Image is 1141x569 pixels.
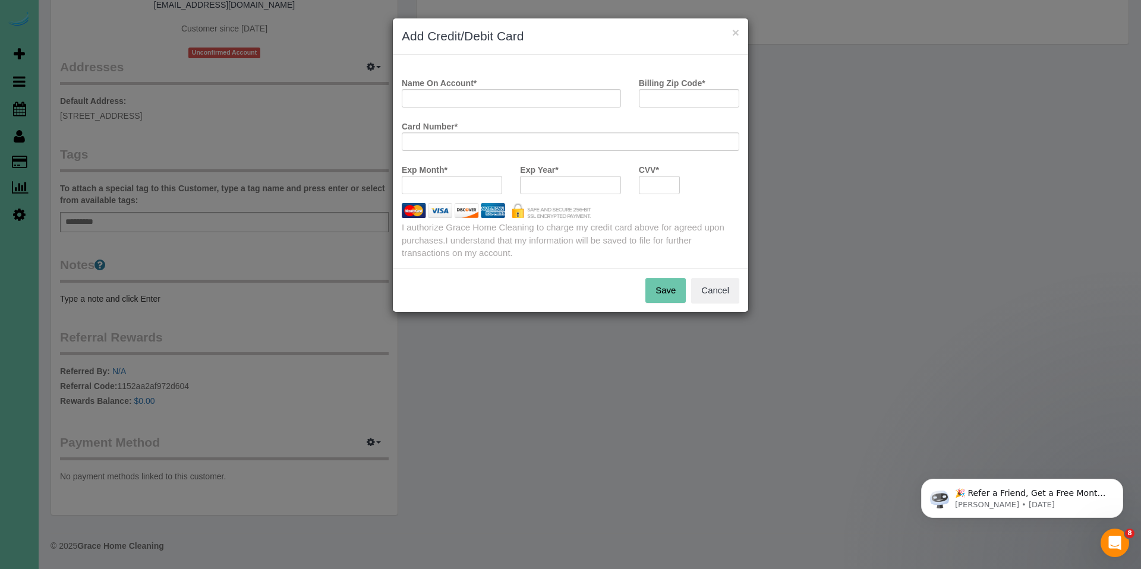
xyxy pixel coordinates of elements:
[402,235,692,258] span: I understand that my information will be saved to file for further transactions on my account.
[691,278,739,303] button: Cancel
[402,73,477,89] label: Name On Account
[1125,529,1134,538] span: 8
[393,221,748,259] div: I authorize Grace Home Cleaning to charge my credit card above for agreed upon purchases.
[645,278,686,303] button: Save
[639,73,705,89] label: Billing Zip Code
[402,27,739,45] h3: Add Credit/Debit Card
[402,160,447,176] label: Exp Month
[402,116,458,132] label: Card Number
[520,160,558,176] label: Exp Year
[393,203,600,218] img: credit cards
[1101,529,1129,557] iframe: Intercom live chat
[903,454,1141,537] iframe: Intercom notifications message
[639,160,659,176] label: CVV
[732,26,739,39] button: ×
